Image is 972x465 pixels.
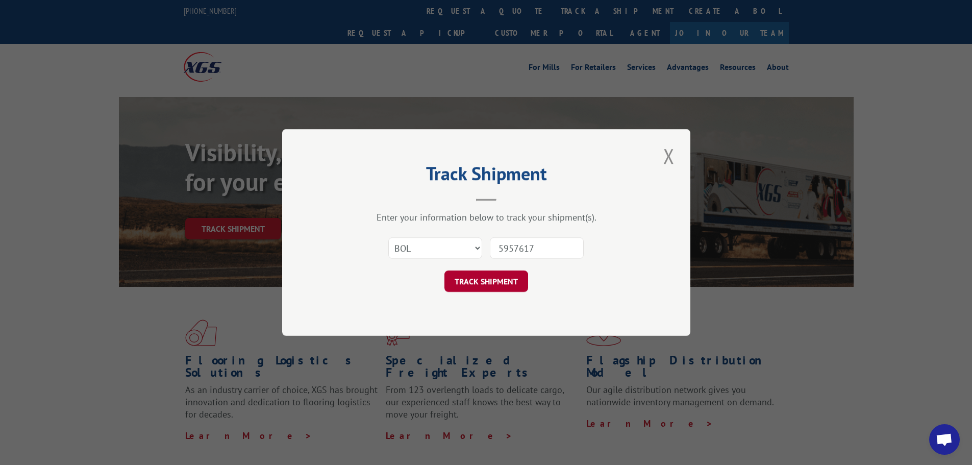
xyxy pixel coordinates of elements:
input: Number(s) [490,237,584,259]
button: TRACK SHIPMENT [444,271,528,292]
h2: Track Shipment [333,166,639,186]
button: Close modal [660,142,678,170]
a: Open chat [929,424,960,455]
div: Enter your information below to track your shipment(s). [333,211,639,223]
